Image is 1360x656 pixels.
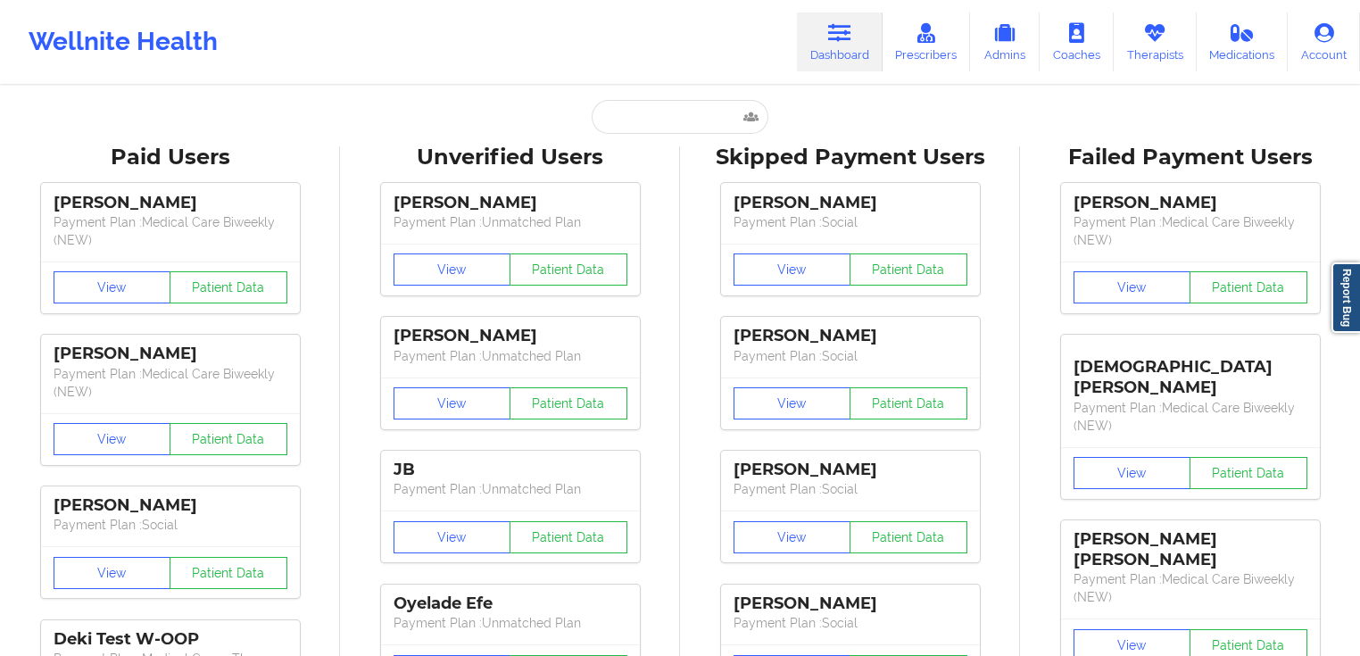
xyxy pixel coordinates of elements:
[510,521,627,553] button: Patient Data
[1074,457,1191,489] button: View
[54,516,287,534] p: Payment Plan : Social
[734,460,967,480] div: [PERSON_NAME]
[352,144,668,171] div: Unverified Users
[734,594,967,614] div: [PERSON_NAME]
[1074,344,1307,398] div: [DEMOGRAPHIC_DATA][PERSON_NAME]
[692,144,1008,171] div: Skipped Payment Users
[1190,457,1307,489] button: Patient Data
[1074,570,1307,606] p: Payment Plan : Medical Care Biweekly (NEW)
[1074,271,1191,303] button: View
[394,387,511,419] button: View
[54,629,287,650] div: Deki Test W-OOP
[54,271,171,303] button: View
[734,253,851,286] button: View
[883,12,971,71] a: Prescribers
[394,347,627,365] p: Payment Plan : Unmatched Plan
[54,423,171,455] button: View
[170,423,287,455] button: Patient Data
[734,614,967,632] p: Payment Plan : Social
[394,614,627,632] p: Payment Plan : Unmatched Plan
[850,387,967,419] button: Patient Data
[394,193,627,213] div: [PERSON_NAME]
[12,144,328,171] div: Paid Users
[170,271,287,303] button: Patient Data
[394,480,627,498] p: Payment Plan : Unmatched Plan
[734,521,851,553] button: View
[1331,262,1360,333] a: Report Bug
[54,557,171,589] button: View
[734,347,967,365] p: Payment Plan : Social
[510,253,627,286] button: Patient Data
[1197,12,1289,71] a: Medications
[510,387,627,419] button: Patient Data
[734,213,967,231] p: Payment Plan : Social
[734,387,851,419] button: View
[1074,213,1307,249] p: Payment Plan : Medical Care Biweekly (NEW)
[850,521,967,553] button: Patient Data
[970,12,1040,71] a: Admins
[394,326,627,346] div: [PERSON_NAME]
[54,193,287,213] div: [PERSON_NAME]
[54,495,287,516] div: [PERSON_NAME]
[1032,144,1348,171] div: Failed Payment Users
[54,365,287,401] p: Payment Plan : Medical Care Biweekly (NEW)
[54,344,287,364] div: [PERSON_NAME]
[1114,12,1197,71] a: Therapists
[734,326,967,346] div: [PERSON_NAME]
[1288,12,1360,71] a: Account
[394,213,627,231] p: Payment Plan : Unmatched Plan
[1190,271,1307,303] button: Patient Data
[1074,399,1307,435] p: Payment Plan : Medical Care Biweekly (NEW)
[734,193,967,213] div: [PERSON_NAME]
[394,460,627,480] div: JB
[394,594,627,614] div: Oyelade Efe
[734,480,967,498] p: Payment Plan : Social
[1074,529,1307,570] div: [PERSON_NAME] [PERSON_NAME]
[797,12,883,71] a: Dashboard
[54,213,287,249] p: Payment Plan : Medical Care Biweekly (NEW)
[394,253,511,286] button: View
[170,557,287,589] button: Patient Data
[1074,193,1307,213] div: [PERSON_NAME]
[850,253,967,286] button: Patient Data
[394,521,511,553] button: View
[1040,12,1114,71] a: Coaches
